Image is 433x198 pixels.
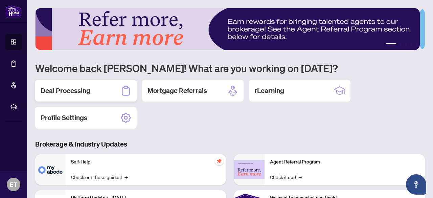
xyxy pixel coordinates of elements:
[410,43,413,46] button: 4
[215,157,223,165] span: pushpin
[386,43,396,46] button: 1
[234,160,265,179] img: Agent Referral Program
[35,154,66,185] img: Self-Help
[399,43,402,46] button: 2
[299,173,302,181] span: →
[35,139,425,149] h3: Brokerage & Industry Updates
[405,43,407,46] button: 3
[270,173,302,181] a: Check it out!→
[10,180,17,189] span: ET
[254,86,284,95] h2: rLearning
[71,173,128,181] a: Check out these guides!→
[35,8,420,50] img: Slide 0
[41,86,90,95] h2: Deal Processing
[147,86,207,95] h2: Mortgage Referrals
[35,62,425,74] h1: Welcome back [PERSON_NAME]! What are you working on [DATE]?
[5,5,22,18] img: logo
[71,158,221,166] p: Self-Help
[41,113,87,123] h2: Profile Settings
[124,173,128,181] span: →
[415,43,418,46] button: 5
[406,174,426,195] button: Open asap
[270,158,419,166] p: Agent Referral Program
